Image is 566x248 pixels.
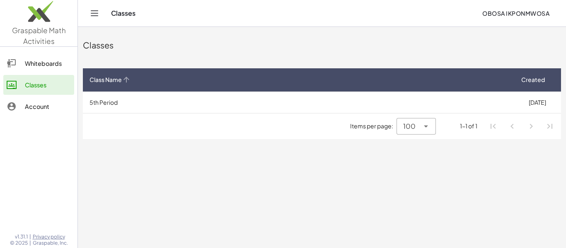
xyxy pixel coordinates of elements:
span: Class Name [89,75,122,84]
td: 5th Period [83,91,513,113]
span: Created [521,75,545,84]
span: © 2025 [10,240,28,246]
div: Account [25,101,71,111]
span: Items per page: [350,122,397,130]
div: 1-1 of 1 [460,122,477,130]
span: | [29,240,31,246]
span: | [29,234,31,240]
div: Classes [25,80,71,90]
div: Whiteboards [25,58,71,68]
nav: Pagination Navigation [484,117,559,136]
div: Classes [83,39,561,51]
td: [DATE] [513,91,561,113]
span: 100 [403,121,416,131]
span: Graspable, Inc. [33,240,68,246]
button: Toggle navigation [88,7,101,20]
a: Whiteboards [3,53,74,73]
button: Obosa Ikponmwosa [476,6,556,21]
a: Classes [3,75,74,95]
span: Graspable Math Activities [12,26,66,46]
span: v1.31.1 [15,234,28,240]
a: Privacy policy [33,234,68,240]
span: Obosa Ikponmwosa [482,10,549,17]
a: Account [3,96,74,116]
